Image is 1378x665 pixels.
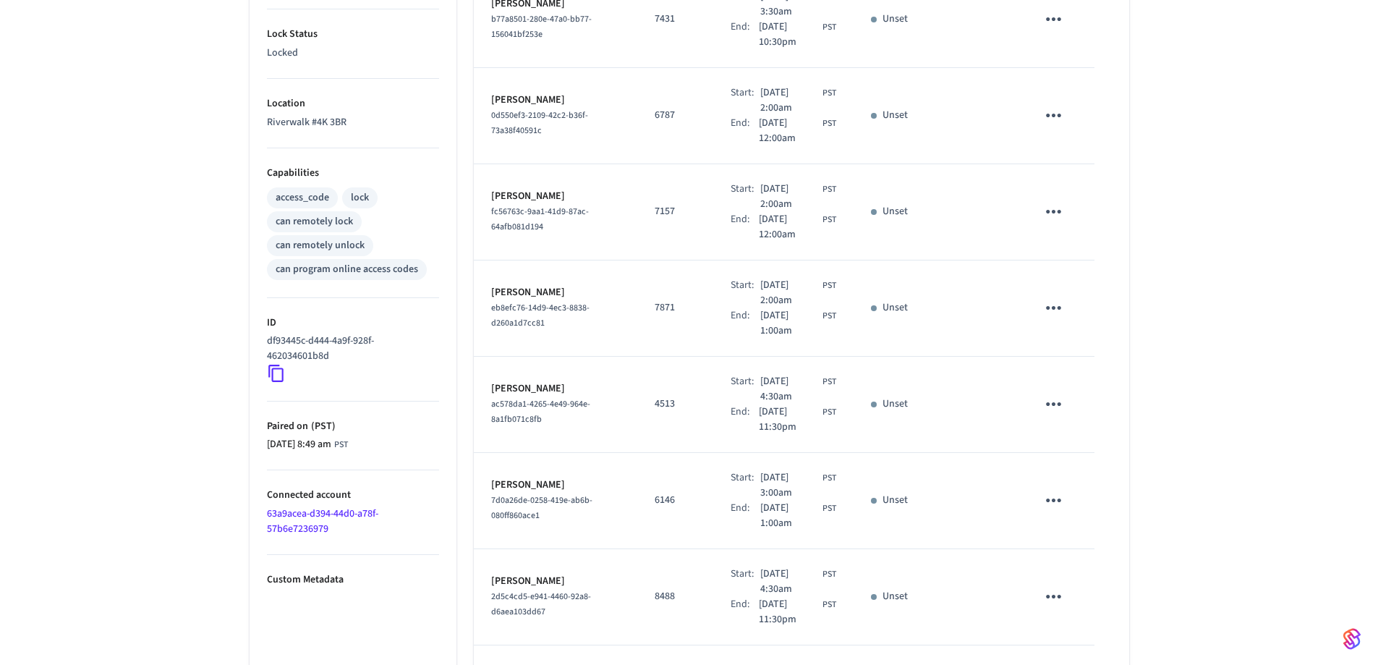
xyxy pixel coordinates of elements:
[882,493,908,508] p: Unset
[882,589,908,604] p: Unset
[731,567,760,597] div: Start:
[882,204,908,219] p: Unset
[276,262,418,277] div: can program online access codes
[822,183,836,196] span: PST
[308,419,336,433] span: ( PST )
[731,501,760,531] div: End:
[267,96,439,111] p: Location
[760,470,836,501] div: Asia/Manila
[491,285,621,300] p: [PERSON_NAME]
[655,397,696,412] p: 4513
[491,398,590,425] span: ac578da1-4265-4e49-964e-8a1fb071c8fb
[491,109,588,137] span: 0d550ef3-2109-42c2-b36f-73a38f40591c
[759,116,820,146] span: [DATE] 12:00am
[822,376,836,389] span: PST
[655,300,696,315] p: 7871
[760,85,820,116] span: [DATE] 2:00am
[760,501,836,531] div: Asia/Manila
[822,568,836,581] span: PST
[491,302,590,329] span: eb8efc76-14d9-4ec3-8838-d260a1d7cc81
[760,85,836,116] div: Asia/Manila
[760,374,820,404] span: [DATE] 4:30am
[882,397,908,412] p: Unset
[731,374,760,404] div: Start:
[276,214,353,229] div: can remotely lock
[276,238,365,253] div: can remotely unlock
[731,470,760,501] div: Start:
[731,116,759,146] div: End:
[491,494,592,522] span: 7d0a26de-0258-419e-ab6b-080ff860ace1
[822,117,836,130] span: PST
[822,472,836,485] span: PST
[759,404,820,435] span: [DATE] 11:30pm
[491,590,591,618] span: 2d5c4cd5-e941-4460-92a8-d6aea103dd67
[267,507,378,536] a: 63a9acea-d394-44d0-a78f-57b6e7236979
[491,574,621,589] p: [PERSON_NAME]
[731,212,759,242] div: End:
[655,108,696,123] p: 6787
[491,189,621,204] p: [PERSON_NAME]
[822,310,836,323] span: PST
[267,572,439,588] p: Custom Metadata
[760,308,836,339] div: Asia/Manila
[731,20,759,50] div: End:
[759,597,820,627] span: [DATE] 11:30pm
[760,567,820,597] span: [DATE] 4:30am
[882,108,908,123] p: Unset
[822,406,836,419] span: PST
[351,190,369,206] div: lock
[822,87,836,100] span: PST
[267,46,439,61] p: Locked
[491,478,621,493] p: [PERSON_NAME]
[267,115,439,130] p: Riverwalk #4K 3BR
[759,597,836,627] div: Asia/Manila
[491,206,589,233] span: fc56763c-9aa1-41d9-87ac-64afb081d194
[760,501,820,531] span: [DATE] 1:00am
[655,204,696,219] p: 7157
[655,12,696,27] p: 7431
[822,213,836,226] span: PST
[760,470,820,501] span: [DATE] 3:00am
[334,439,348,452] span: PST
[760,374,836,404] div: Asia/Manila
[760,182,836,212] div: Asia/Manila
[731,85,760,116] div: Start:
[760,308,820,339] span: [DATE] 1:00am
[1343,627,1361,651] img: SeamLogoGradient.69752ec5.svg
[731,597,759,627] div: End:
[822,279,836,292] span: PST
[491,381,621,397] p: [PERSON_NAME]
[760,567,836,597] div: Asia/Manila
[655,589,696,604] p: 8488
[267,315,439,331] p: ID
[882,12,908,27] p: Unset
[731,404,759,435] div: End:
[731,182,760,212] div: Start:
[267,166,439,181] p: Capabilities
[760,278,836,308] div: Asia/Manila
[267,488,439,503] p: Connected account
[759,116,836,146] div: Asia/Manila
[267,27,439,42] p: Lock Status
[759,212,820,242] span: [DATE] 12:00am
[491,93,621,108] p: [PERSON_NAME]
[822,502,836,515] span: PST
[267,419,439,434] p: Paired on
[267,437,331,452] span: [DATE] 8:49 am
[759,404,836,435] div: Asia/Manila
[731,278,760,308] div: Start:
[759,212,836,242] div: Asia/Manila
[731,308,760,339] div: End:
[760,182,820,212] span: [DATE] 2:00am
[267,334,433,364] p: df93445c-d444-4a9f-928f-462034601b8d
[267,437,348,452] div: Asia/Manila
[655,493,696,508] p: 6146
[822,21,836,34] span: PST
[882,300,908,315] p: Unset
[276,190,329,206] div: access_code
[822,598,836,611] span: PST
[491,13,592,41] span: b77a8501-280e-47a0-bb77-156041bf253e
[760,278,820,308] span: [DATE] 2:00am
[759,20,820,50] span: [DATE] 10:30pm
[759,20,836,50] div: Asia/Manila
